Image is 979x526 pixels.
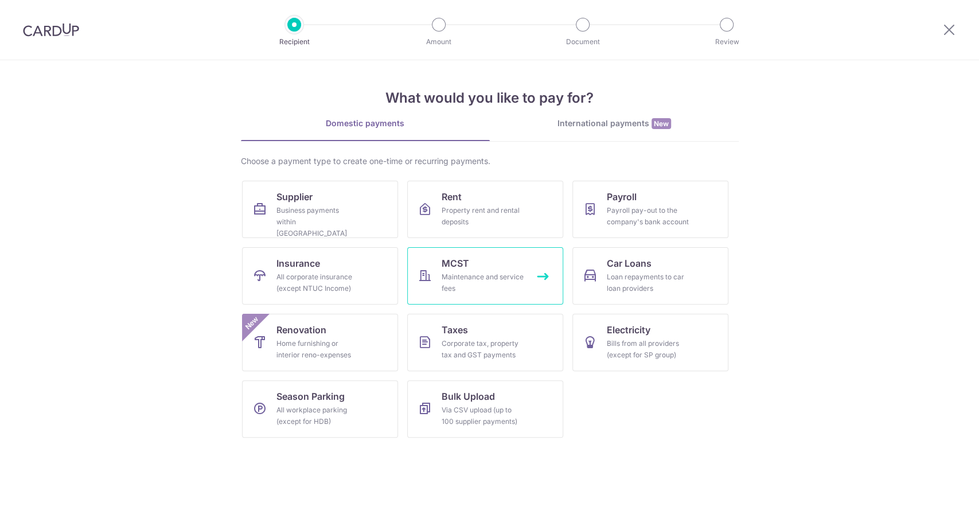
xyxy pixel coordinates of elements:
[652,118,671,129] span: New
[276,190,313,204] span: Supplier
[572,314,728,371] a: ElectricityBills from all providers (except for SP group)
[607,271,689,294] div: Loan repayments to car loan providers
[407,181,563,238] a: RentProperty rent and rental deposits
[252,36,337,48] p: Recipient
[276,338,359,361] div: Home furnishing or interior reno-expenses
[442,338,524,361] div: Corporate tax, property tax and GST payments
[684,36,769,48] p: Review
[242,380,398,438] a: Season ParkingAll workplace parking (except for HDB)
[407,247,563,305] a: MCSTMaintenance and service fees
[276,404,359,427] div: All workplace parking (except for HDB)
[607,338,689,361] div: Bills from all providers (except for SP group)
[442,205,524,228] div: Property rent and rental deposits
[276,323,326,337] span: Renovation
[242,314,261,333] span: New
[607,190,637,204] span: Payroll
[572,181,728,238] a: PayrollPayroll pay-out to the company's bank account
[241,88,739,108] h4: What would you like to pay for?
[442,389,495,403] span: Bulk Upload
[241,155,739,167] div: Choose a payment type to create one-time or recurring payments.
[276,256,320,270] span: Insurance
[407,380,563,438] a: Bulk UploadVia CSV upload (up to 100 supplier payments)
[442,323,468,337] span: Taxes
[26,8,49,18] span: Help
[276,271,359,294] div: All corporate insurance (except NTUC Income)
[442,404,524,427] div: Via CSV upload (up to 100 supplier payments)
[276,389,345,403] span: Season Parking
[242,247,398,305] a: InsuranceAll corporate insurance (except NTUC Income)
[276,205,359,239] div: Business payments within [GEOGRAPHIC_DATA]
[242,181,398,238] a: SupplierBusiness payments within [GEOGRAPHIC_DATA]
[572,247,728,305] a: Car LoansLoan repayments to car loan providers
[442,190,462,204] span: Rent
[396,36,481,48] p: Amount
[23,23,79,37] img: CardUp
[442,271,524,294] div: Maintenance and service fees
[607,256,652,270] span: Car Loans
[242,314,398,371] a: RenovationHome furnishing or interior reno-expensesNew
[490,118,739,130] div: International payments
[607,205,689,228] div: Payroll pay-out to the company's bank account
[102,8,125,18] span: Help
[442,256,469,270] span: MCST
[540,36,625,48] p: Document
[407,314,563,371] a: TaxesCorporate tax, property tax and GST payments
[241,118,490,129] div: Domestic payments
[607,323,650,337] span: Electricity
